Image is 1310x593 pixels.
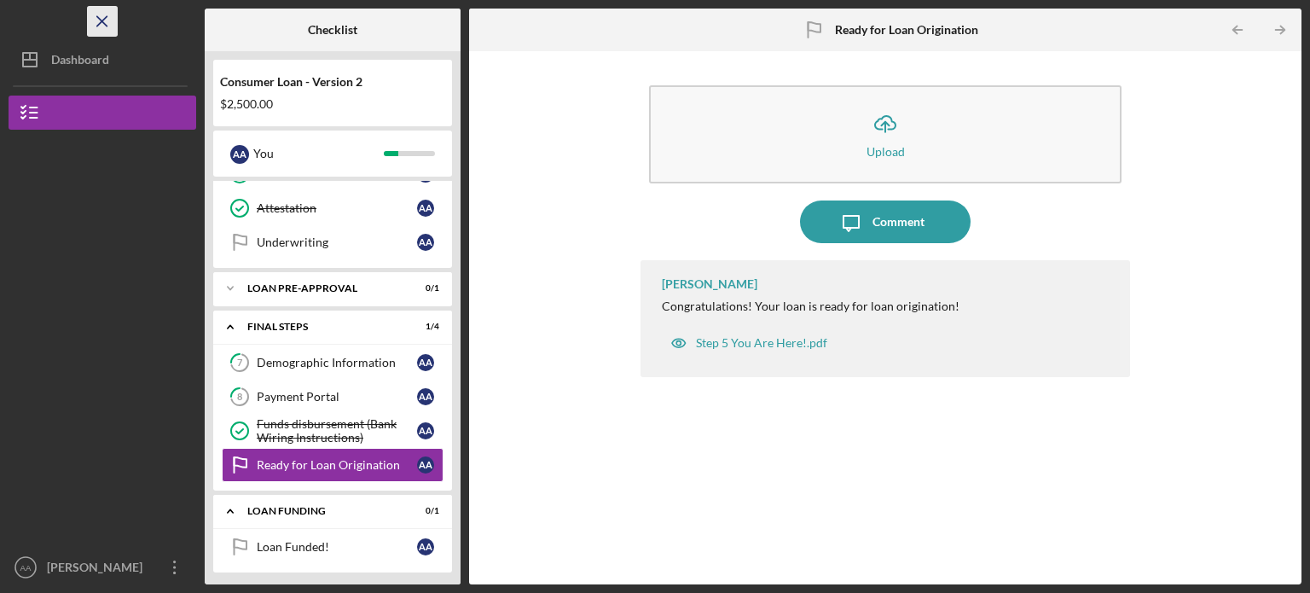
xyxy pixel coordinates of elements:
[257,540,417,554] div: Loan Funded!
[20,563,32,573] text: AA
[662,299,959,313] div: Congratulations! Your loan is ready for loan origination!
[417,388,434,405] div: A A
[51,43,109,81] div: Dashboard
[257,458,417,472] div: Ready for Loan Origination
[222,191,443,225] a: AttestationAA
[247,506,397,516] div: Loan Funding
[417,234,434,251] div: A A
[872,201,925,243] div: Comment
[257,235,417,249] div: Underwriting
[308,23,357,37] b: Checklist
[257,201,417,215] div: Attestation
[257,356,417,369] div: Demographic Information
[417,200,434,217] div: A A
[696,336,827,350] div: Step 5 You Are Here!.pdf
[247,283,397,294] div: Loan Pre-Approval
[257,390,417,404] div: Payment Portal
[417,422,434,439] div: A A
[257,417,417,445] div: Funds disbursement (Bank Wiring Instructions)
[222,530,443,564] a: Loan Funded!AA
[649,85,1122,183] button: Upload
[662,326,836,360] button: Step 5 You Are Here!.pdf
[222,225,443,259] a: UnderwritingAA
[237,392,242,403] tspan: 8
[253,139,384,168] div: You
[237,358,243,369] tspan: 7
[220,75,445,89] div: Consumer Loan - Version 2
[409,283,439,294] div: 0 / 1
[662,277,757,291] div: [PERSON_NAME]
[230,145,249,164] div: A A
[417,456,434,474] div: A A
[247,322,397,332] div: FINAL STEPS
[222,414,443,448] a: Funds disbursement (Bank Wiring Instructions)AA
[222,346,443,380] a: 7Demographic InformationAA
[800,201,971,243] button: Comment
[9,550,196,584] button: AA[PERSON_NAME]
[835,23,978,37] b: Ready for Loan Origination
[417,354,434,371] div: A A
[867,145,905,158] div: Upload
[220,97,445,111] div: $2,500.00
[409,322,439,332] div: 1 / 4
[409,506,439,516] div: 0 / 1
[9,43,196,77] button: Dashboard
[417,538,434,555] div: A A
[222,448,443,482] a: Ready for Loan OriginationAA
[222,380,443,414] a: 8Payment PortalAA
[43,550,154,589] div: [PERSON_NAME]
